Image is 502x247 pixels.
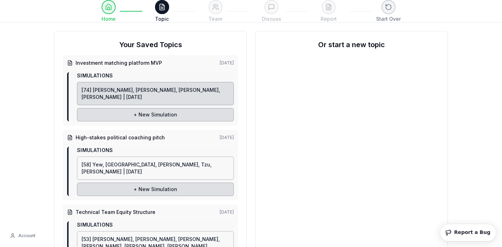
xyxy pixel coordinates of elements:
span: Discuss [262,15,281,23]
span: [DATE] [220,60,234,66]
p: Simulations [77,72,234,79]
span: Account [18,233,36,239]
span: Report [321,15,337,23]
p: Simulations [77,147,234,154]
span: [DATE] [220,209,234,215]
span: Home [102,15,116,23]
span: Topic [155,15,169,23]
span: Investment matching platform MVP [76,59,162,66]
span: Technical Team Equity Structure [76,209,155,216]
a: [58] Yew, [GEOGRAPHIC_DATA], [PERSON_NAME], Tzu, [PERSON_NAME] | [DATE] [77,157,234,180]
span: [74] [PERSON_NAME], [PERSON_NAME], [PERSON_NAME], [PERSON_NAME] | [DATE] [82,87,220,100]
span: Team [208,15,222,23]
a: [74] [PERSON_NAME], [PERSON_NAME], [PERSON_NAME], [PERSON_NAME] | [DATE] [77,82,234,105]
span: Start Over [376,15,401,23]
p: Simulations [77,221,234,228]
span: High-stakes political coaching pitch [76,134,165,141]
h2: Your Saved Topics [63,40,238,50]
button: Account [6,230,40,241]
button: + New Simulation [77,108,234,121]
h2: Or start a new topic [264,40,439,50]
span: [58] Yew, [GEOGRAPHIC_DATA], [PERSON_NAME], Tzu, [PERSON_NAME] | [DATE] [82,161,212,175]
button: + New Simulation [77,183,234,196]
span: [DATE] [220,135,234,140]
